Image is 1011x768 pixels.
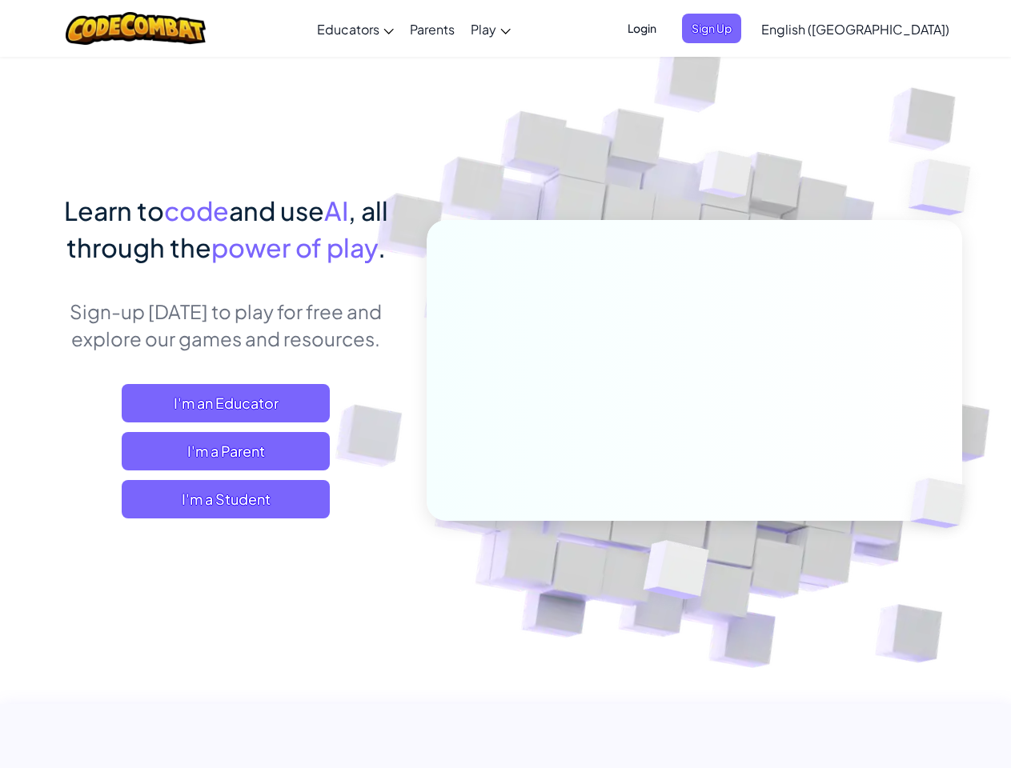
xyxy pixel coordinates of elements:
a: Play [463,7,519,50]
img: Overlap cubes [668,119,784,238]
a: I'm an Educator [122,384,330,422]
span: English ([GEOGRAPHIC_DATA]) [761,21,949,38]
span: Play [471,21,496,38]
a: Educators [309,7,402,50]
a: English ([GEOGRAPHIC_DATA]) [753,7,957,50]
a: Parents [402,7,463,50]
span: . [378,231,386,263]
a: I'm a Parent [122,432,330,470]
button: I'm a Student [122,480,330,518]
span: and use [229,194,324,226]
span: Educators [317,21,379,38]
span: power of play [211,231,378,263]
img: Overlap cubes [604,506,747,639]
button: Login [618,14,666,43]
button: Sign Up [682,14,741,43]
span: code [164,194,229,226]
img: CodeCombat logo [66,12,206,45]
img: Overlap cubes [883,445,1003,562]
span: AI [324,194,348,226]
p: Sign-up [DATE] to play for free and explore our games and resources. [50,298,403,352]
span: Learn to [64,194,164,226]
